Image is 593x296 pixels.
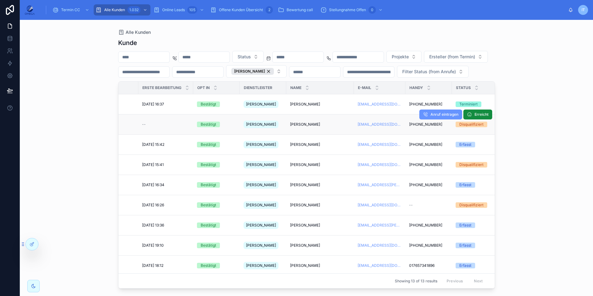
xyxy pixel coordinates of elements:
[402,69,456,75] span: Filter Status (from Anrufe)
[409,162,448,167] a: [PHONE_NUMBER]
[358,182,402,187] a: [EMAIL_ADDRESS][PERSON_NAME][DOMAIN_NAME]
[142,142,164,147] span: [DATE] 15:42
[429,54,475,60] span: Ersteller (from Termin)
[358,243,402,248] a: [EMAIL_ADDRESS][DOMAIN_NAME]
[243,180,283,190] a: [PERSON_NAME]
[358,102,402,107] a: [EMAIL_ADDRESS][DOMAIN_NAME]
[40,3,568,17] div: scrollable content
[197,222,236,228] a: Bestätigt
[201,162,216,168] div: Bestätigt
[459,202,484,208] div: Disqualifiziert
[127,6,140,14] div: 1.032
[358,203,402,208] a: [EMAIL_ADDRESS][DOMAIN_NAME]
[246,243,276,248] span: [PERSON_NAME]
[368,6,376,14] div: 0
[358,122,402,127] a: [EMAIL_ADDRESS][DOMAIN_NAME]
[290,263,350,268] a: [PERSON_NAME]
[142,102,164,107] span: [DATE] 16:37
[142,162,164,167] span: [DATE] 15:41
[459,243,471,248] div: Erfasst
[142,162,189,167] a: [DATE] 15:41
[290,203,350,208] a: [PERSON_NAME]
[459,162,484,168] div: Disqualifiziert
[246,162,276,167] span: [PERSON_NAME]
[409,142,442,147] span: [PHONE_NUMBER]
[276,4,317,16] a: Bewertung call
[197,101,236,107] a: Bestätigt
[456,85,471,90] span: Status
[118,38,137,47] h1: Kunde
[409,122,442,127] span: [PHONE_NUMBER]
[142,223,164,228] span: [DATE] 13:36
[358,162,402,167] a: [EMAIL_ADDRESS][DOMAIN_NAME]
[409,203,448,208] a: --
[290,142,320,147] span: [PERSON_NAME]
[395,279,437,284] span: Showing 13 of 13 results
[290,122,350,127] a: [PERSON_NAME]
[409,142,448,147] a: [PHONE_NUMBER]
[409,162,442,167] span: [PHONE_NUMBER]
[201,101,216,107] div: Bestätigt
[290,162,350,167] a: [PERSON_NAME]
[456,182,497,188] a: Erfasst
[358,263,402,268] a: [EMAIL_ADDRESS][DOMAIN_NAME]
[142,203,189,208] a: [DATE] 16:26
[51,4,92,16] a: Termin CC
[142,182,189,187] a: [DATE] 16:34
[142,85,181,90] span: Erste Bearbeitung
[243,99,283,109] a: [PERSON_NAME]
[290,223,320,228] span: [PERSON_NAME]
[246,122,276,127] span: [PERSON_NAME]
[201,243,216,248] div: Bestätigt
[290,243,350,248] a: [PERSON_NAME]
[290,182,350,187] a: [PERSON_NAME]
[231,68,274,75] button: Unselect 706
[456,101,497,107] a: Terminiert
[424,51,488,63] button: Select Button
[226,65,287,78] button: Select Button
[162,7,185,12] span: Online Leads
[142,263,163,268] span: [DATE] 18:12
[582,7,585,12] span: IT
[290,203,320,208] span: [PERSON_NAME]
[246,102,276,107] span: [PERSON_NAME]
[243,119,283,129] a: [PERSON_NAME]
[459,101,478,107] div: Terminiert
[409,102,442,107] span: [PHONE_NUMBER]
[290,263,320,268] span: [PERSON_NAME]
[409,243,442,248] span: [PHONE_NUMBER]
[419,110,462,119] button: Anruf eintragen
[197,243,236,248] a: Bestätigt
[409,223,442,228] span: [PHONE_NUMBER]
[456,263,497,268] a: Erfasst
[142,122,189,127] a: --
[456,202,497,208] a: Disqualifiziert
[456,162,497,168] a: Disqualifiziert
[409,102,448,107] a: [PHONE_NUMBER]
[197,85,210,90] span: Opt In
[244,85,272,90] span: Dienstleister
[142,182,164,187] span: [DATE] 16:34
[142,102,189,107] a: [DATE] 16:37
[459,222,471,228] div: Erfasst
[409,243,448,248] a: [PHONE_NUMBER]
[319,4,386,16] a: Stellungnahme Offen0
[290,243,320,248] span: [PERSON_NAME]
[197,263,236,268] a: Bestätigt
[25,5,35,15] img: App logo
[243,220,283,230] a: [PERSON_NAME]
[290,223,350,228] a: [PERSON_NAME]
[459,122,484,127] div: Disqualifiziert
[201,222,216,228] div: Bestätigt
[246,203,276,208] span: [PERSON_NAME]
[358,142,402,147] a: [EMAIL_ADDRESS][DOMAIN_NAME]
[456,243,497,248] a: Erfasst
[201,122,216,127] div: Bestätigt
[243,261,283,271] a: [PERSON_NAME]
[201,182,216,188] div: Bestätigt
[459,182,471,188] div: Erfasst
[243,240,283,250] a: [PERSON_NAME]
